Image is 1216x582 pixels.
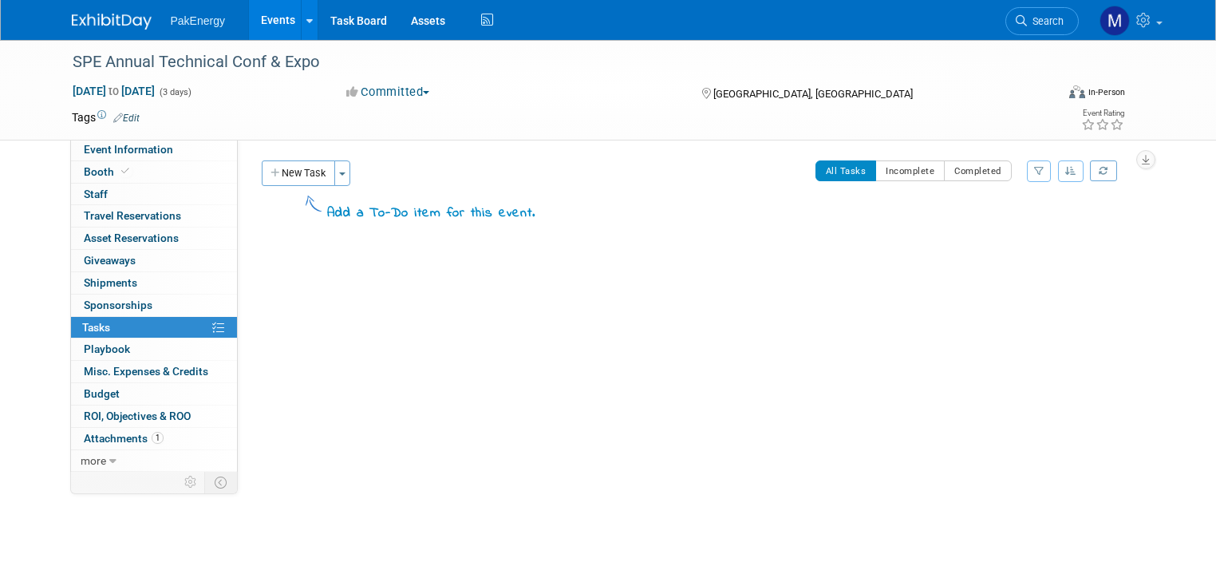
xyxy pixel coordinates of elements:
a: Shipments [71,272,237,294]
span: [GEOGRAPHIC_DATA], [GEOGRAPHIC_DATA] [713,88,913,100]
button: New Task [262,160,335,186]
img: ExhibitDay [72,14,152,30]
span: Booth [84,165,132,178]
td: Personalize Event Tab Strip [177,472,205,493]
span: Playbook [84,342,130,355]
button: Completed [944,160,1012,181]
a: Playbook [71,339,237,360]
span: Misc. Expenses & Credits [84,365,208,378]
a: Event Information [71,139,237,160]
span: Travel Reservations [84,209,181,222]
div: In-Person [1088,86,1125,98]
button: Committed [341,84,436,101]
img: Format-Inperson.png [1069,85,1085,98]
a: Sponsorships [71,295,237,316]
span: Attachments [84,432,164,445]
span: Search [1027,15,1064,27]
span: Staff [84,188,108,200]
a: Staff [71,184,237,205]
button: All Tasks [815,160,877,181]
i: Booth reservation complete [121,167,129,176]
a: Search [1005,7,1079,35]
a: more [71,450,237,472]
span: Asset Reservations [84,232,179,244]
span: 1 [152,432,164,444]
span: Budget [84,387,120,400]
span: (3 days) [158,87,191,97]
div: Event Rating [1081,109,1124,117]
span: Sponsorships [84,299,152,311]
span: more [81,454,106,467]
span: PakEnergy [171,14,225,27]
img: Mary Walker [1100,6,1130,36]
a: Booth [71,161,237,183]
a: Tasks [71,317,237,339]
span: [DATE] [DATE] [72,84,156,98]
a: Misc. Expenses & Credits [71,361,237,382]
div: Event Format [969,83,1125,107]
span: to [106,85,121,97]
a: ROI, Objectives & ROO [71,406,237,427]
td: Tags [72,109,140,125]
span: Event Information [84,143,173,156]
button: Incomplete [875,160,945,181]
div: SPE Annual Technical Conf & Expo [67,48,1036,77]
a: Edit [113,113,140,124]
a: Travel Reservations [71,205,237,227]
a: Asset Reservations [71,228,237,249]
span: ROI, Objectives & ROO [84,410,191,422]
a: Budget [71,383,237,405]
a: Giveaways [71,250,237,271]
div: Add a To-Do item for this event. [327,204,535,224]
span: Giveaways [84,254,136,267]
a: Attachments1 [71,428,237,449]
a: Refresh [1090,160,1117,181]
span: Tasks [82,321,110,334]
td: Toggle Event Tabs [204,472,237,493]
span: Shipments [84,276,137,289]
